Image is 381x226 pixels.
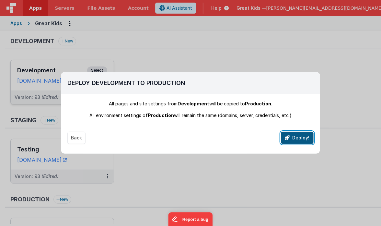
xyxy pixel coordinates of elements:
div: All pages and site settings from will be copied to . [67,101,314,107]
button: Deploy! [281,132,314,144]
button: Back [67,132,86,144]
div: All environment settings of will remain the same (domains, server, credentials, etc.) [67,112,314,119]
span: Development [178,101,209,106]
iframe: Marker.io feedback button [168,212,213,226]
span: Production [245,101,271,106]
h2: Deploy Development To Production [67,78,314,88]
span: Production [148,113,174,118]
